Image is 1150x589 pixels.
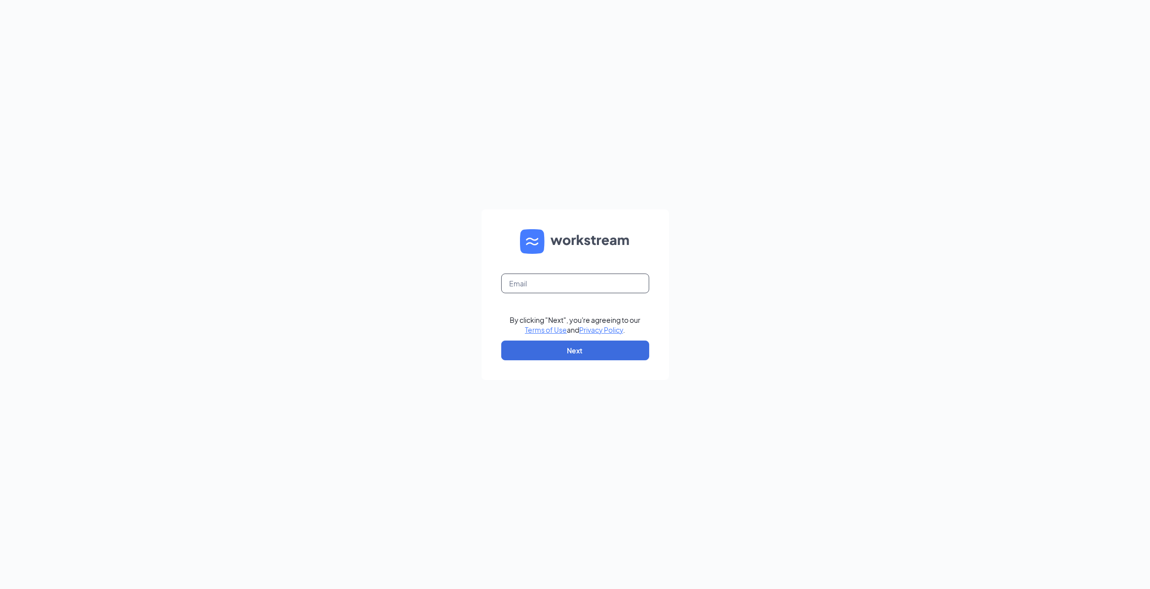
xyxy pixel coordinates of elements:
[520,229,631,254] img: WS logo and Workstream text
[501,341,649,360] button: Next
[579,325,623,334] a: Privacy Policy
[525,325,567,334] a: Terms of Use
[501,274,649,293] input: Email
[510,315,640,335] div: By clicking "Next", you're agreeing to our and .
